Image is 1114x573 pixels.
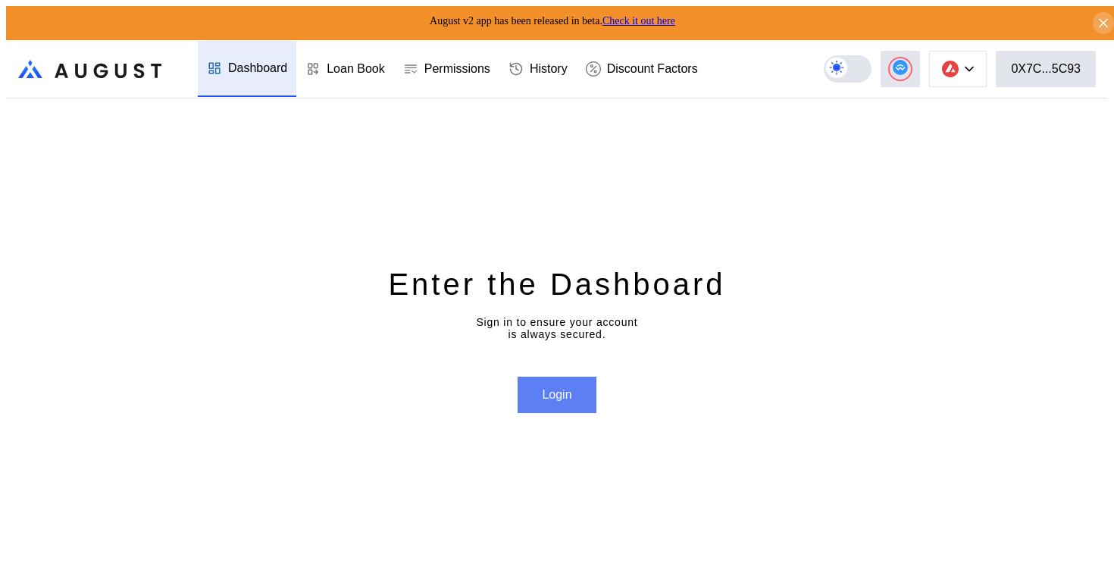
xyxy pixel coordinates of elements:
div: Enter the Dashboard [388,265,725,304]
div: History [530,62,568,76]
div: Dashboard [228,61,287,75]
div: Discount Factors [607,62,698,76]
a: Loan Book [296,41,394,97]
span: August v2 app has been released in beta. [430,15,675,27]
button: 0X7C...5C93 [996,51,1096,87]
div: Sign in to ensure your account is always secured. [476,316,637,340]
a: Permissions [394,41,499,97]
div: 0X7C...5C93 [1011,62,1081,76]
div: Loan Book [327,62,385,76]
button: Login [518,377,596,413]
div: Permissions [424,62,490,76]
button: chain logo [929,51,987,87]
img: chain logo [942,61,959,77]
a: Check it out here [602,15,675,27]
a: History [499,41,577,97]
a: Dashboard [198,41,296,97]
a: Discount Factors [577,41,707,97]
